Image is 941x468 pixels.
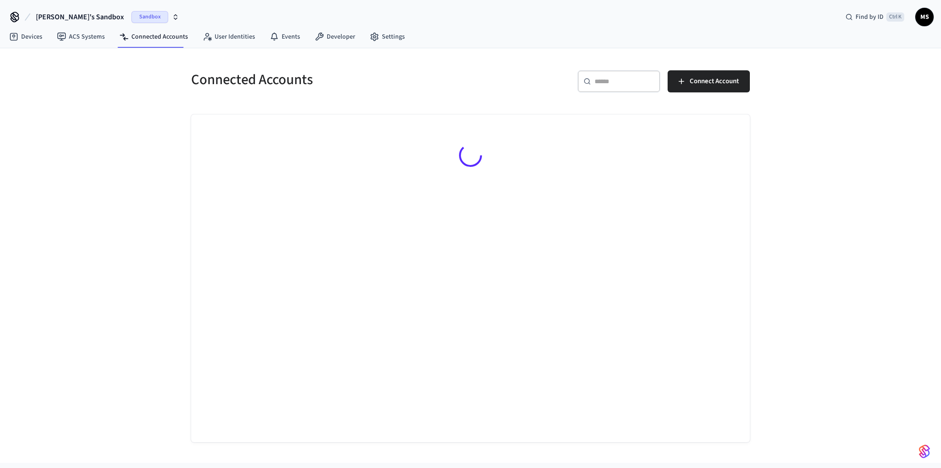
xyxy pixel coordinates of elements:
span: Connect Account [690,75,739,87]
a: Devices [2,29,50,45]
a: Settings [363,29,412,45]
a: Developer [307,29,363,45]
button: MS [915,8,934,26]
a: Events [262,29,307,45]
div: Find by IDCtrl K [838,9,912,25]
span: [PERSON_NAME]'s Sandbox [36,11,124,23]
span: Ctrl K [886,12,904,22]
span: MS [916,9,933,25]
img: SeamLogoGradient.69752ec5.svg [919,444,930,459]
a: User Identities [195,29,262,45]
button: Connect Account [668,70,750,92]
h5: Connected Accounts [191,70,465,89]
span: Sandbox [131,11,168,23]
span: Find by ID [856,12,884,22]
a: Connected Accounts [112,29,195,45]
a: ACS Systems [50,29,112,45]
